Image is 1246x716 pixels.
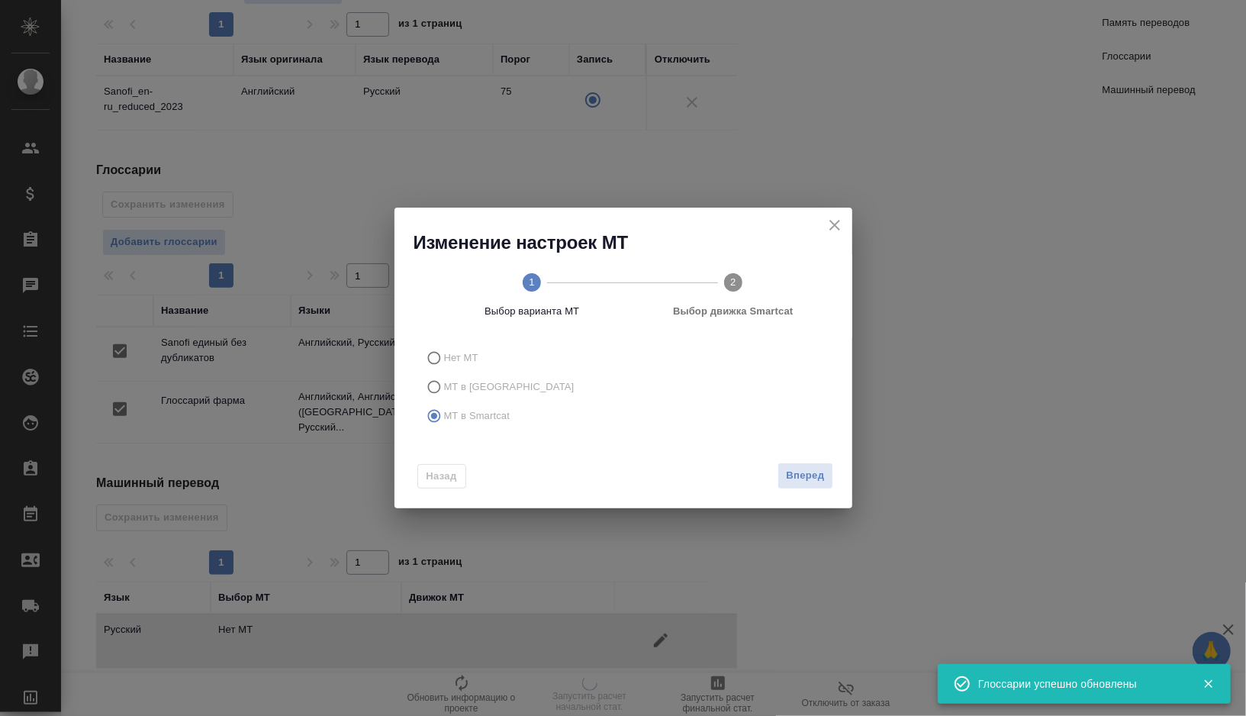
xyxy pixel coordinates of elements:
button: Закрыть [1193,677,1224,691]
text: 1 [530,276,535,288]
h2: Изменение настроек МТ [414,231,852,255]
span: МТ в [GEOGRAPHIC_DATA] [444,379,575,395]
button: Вперед [778,463,832,489]
div: Глоссарии успешно обновлены [978,676,1180,692]
span: Нет МТ [444,350,478,366]
span: МТ в Smartcat [444,408,510,424]
span: Выбор движка Smartcat [639,304,828,319]
span: Вперед [786,467,824,485]
span: Выбор варианта МТ [438,304,627,319]
button: close [823,214,846,237]
text: 2 [730,276,736,288]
